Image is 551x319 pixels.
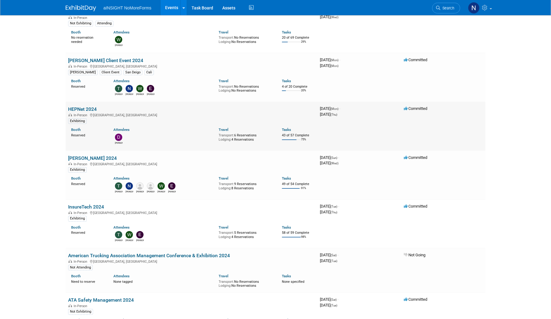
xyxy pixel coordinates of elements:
span: (Tue) [331,205,337,208]
span: (Wed) [331,162,338,165]
div: Client Event [100,70,121,75]
span: In-Person [74,260,89,264]
img: Nichole Brown [468,2,480,14]
div: Cali [144,70,154,75]
img: ExhibitDay [66,5,96,11]
a: [PERSON_NAME] 2024 [68,155,117,161]
a: Booth [71,30,81,34]
span: (Wed) [331,16,338,19]
div: [GEOGRAPHIC_DATA], [GEOGRAPHIC_DATA] [68,259,315,264]
span: Transport: [219,36,234,40]
span: [DATE] [320,161,338,165]
span: [DATE] [320,303,337,307]
span: [DATE] [320,63,338,68]
div: Reserved [71,132,104,138]
span: Transport: [219,231,234,235]
span: (Mon) [331,107,338,110]
td: 98% [301,235,306,244]
span: In-Person [74,162,89,166]
img: In-Person Event [68,113,72,116]
div: Eric Guimond [147,92,154,96]
img: Teresa Papanicolaou [115,85,122,92]
div: Wilma Orozco [115,43,123,47]
div: No reservation needed [71,34,104,44]
img: In-Person Event [68,16,72,19]
a: Travel [219,79,228,83]
span: Transport: [219,280,234,284]
a: Travel [219,30,228,34]
div: Eric Guimond [168,190,176,193]
a: Booth [71,79,81,83]
span: Committed [404,297,427,302]
a: Tasks [282,274,291,278]
a: InsureTech 2024 [68,204,104,210]
span: Transport: [219,133,234,137]
a: HEPNet 2024 [68,106,97,112]
span: Committed [404,58,427,62]
span: In-Person [74,304,89,308]
span: Transport: [219,182,234,186]
div: 4 of 20 Complete [282,85,315,89]
div: Davis Kellogg [115,141,123,145]
div: Wilma Orozco [158,190,165,193]
div: Not Exhibiting [68,21,93,26]
a: American Trucking Association Management Conference & Exhibition 2024 [68,253,230,258]
span: Committed [404,204,427,209]
span: - [339,58,340,62]
div: [GEOGRAPHIC_DATA], [GEOGRAPHIC_DATA] [68,64,315,68]
a: [PERSON_NAME] Client Event 2024 [68,58,143,63]
div: Reserved [71,181,104,186]
span: (Sun) [331,156,337,159]
a: Attendees [113,176,130,181]
span: Committed [404,106,427,111]
a: Travel [219,274,228,278]
span: Lodging: [219,235,231,239]
div: Wilma Orozco [126,238,133,242]
span: [DATE] [320,155,339,160]
span: Search [440,6,454,10]
a: Search [432,3,460,13]
div: Reserved [71,230,104,235]
a: Attendees [113,274,130,278]
img: Eric Guimond [136,231,144,238]
span: [DATE] [320,297,338,302]
a: Booth [71,274,81,278]
span: (Thu) [331,211,337,214]
div: Exhibiting [68,216,87,221]
img: In-Person Event [68,65,72,68]
span: - [339,106,340,111]
span: None specified [282,280,304,284]
a: Travel [219,176,228,181]
span: (Thu) [331,113,337,116]
div: Teresa Papanicolaou [115,238,123,242]
span: [DATE] [320,258,337,263]
span: (Tue) [331,259,337,263]
a: Tasks [282,79,291,83]
span: aINSIGHT NoMoreForms [103,5,151,10]
div: None tagged [113,279,214,284]
a: Tasks [282,128,291,132]
span: In-Person [74,113,89,117]
a: ATA Safety Management 2024 [68,297,134,303]
span: [DATE] [320,106,340,111]
span: [DATE] [320,204,339,209]
span: [DATE] [320,210,337,214]
span: - [338,297,338,302]
span: Lodging: [219,40,231,44]
a: Attendees [113,225,130,230]
a: Tasks [282,30,291,34]
div: 58 of 59 Complete [282,231,315,235]
img: Nichole Brown [126,85,133,92]
img: Nichole Brown [126,182,133,190]
div: Eric Guimond [136,238,144,242]
span: Lodging: [219,284,231,288]
img: Eric Guimond [168,182,175,190]
div: Teresa Papanicolaou [115,92,123,96]
div: Exhibiting [68,167,87,173]
div: 9 Reservations 8 Reservations [219,181,273,190]
div: Nichole Brown [126,92,133,96]
div: Attending [95,21,113,26]
img: Davis Kellogg [115,134,122,141]
div: [GEOGRAPHIC_DATA], [GEOGRAPHIC_DATA] [68,161,315,166]
div: Exhibiting [68,118,87,124]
